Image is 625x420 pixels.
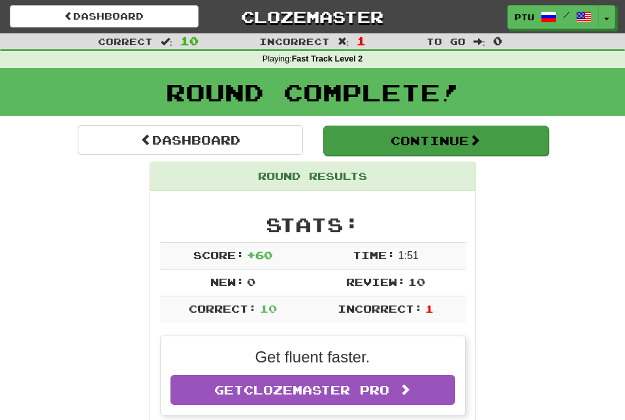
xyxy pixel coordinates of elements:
span: Score: [193,249,244,261]
span: Review: [346,275,406,288]
span: 1 : 51 [398,250,419,261]
span: Incorrect: [338,302,423,315]
span: : [161,37,172,46]
span: Clozemaster Pro [244,383,389,397]
span: 1 [425,302,434,315]
span: 10 [408,275,425,288]
span: 10 [260,302,277,315]
h1: Round Complete! [5,79,620,105]
span: Time: [353,249,395,261]
span: Correct [98,36,153,47]
span: ptu [515,11,534,23]
a: Dashboard [78,125,303,155]
p: Get fluent faster. [170,346,455,368]
span: New: [210,275,244,288]
a: Dashboard [10,5,199,27]
strong: Fast Track Level 2 [292,54,363,63]
span: / [563,10,569,20]
h2: Stats: [160,214,466,236]
button: Continue [323,126,549,156]
span: : [338,37,349,46]
a: ptu / [507,5,599,29]
a: GetClozemaster Pro [170,375,455,405]
span: Incorrect [259,36,330,47]
a: Clozemaster [218,5,407,28]
span: + 60 [247,249,272,261]
div: Round Results [150,162,475,191]
span: 10 [180,34,199,47]
span: 0 [247,275,255,288]
span: 1 [357,34,366,47]
span: Correct: [189,302,257,315]
span: 0 [493,34,502,47]
span: : [473,37,485,46]
span: To go [426,36,466,47]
